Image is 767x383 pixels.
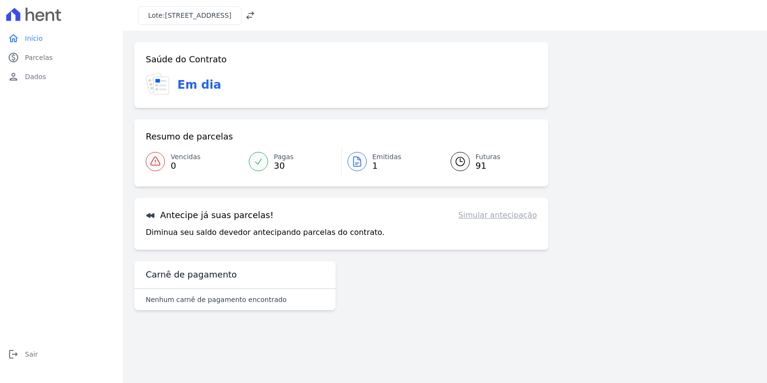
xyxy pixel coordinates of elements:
a: Emitidas 1 [342,148,439,175]
span: Início [25,34,43,43]
a: Futuras 91 [439,148,537,175]
i: logout [8,348,19,360]
a: logoutSair [4,345,119,364]
span: 91 [476,162,500,170]
span: 1 [372,162,402,170]
h3: Lote: [148,11,232,21]
span: 0 [171,162,200,170]
a: homeInício [4,29,119,48]
span: Futuras [476,152,500,162]
span: Sair [25,349,38,359]
p: Nenhum carnê de pagamento encontrado [146,295,287,304]
span: [STREET_ADDRESS] [165,12,232,19]
h3: Carnê de pagamento [146,269,237,280]
i: paid [8,52,19,63]
h3: Antecipe já suas parcelas! [146,209,274,221]
i: home [8,33,19,44]
a: Pagas 30 [243,148,341,175]
a: personDados [4,67,119,86]
span: Dados [25,72,46,81]
h3: Saúde do Contrato [146,54,227,65]
i: person [8,71,19,82]
a: Simular antecipação [458,209,537,221]
h3: Resumo de parcelas [146,131,233,142]
h3: Em dia [177,76,221,93]
span: 30 [274,162,293,170]
a: Vencidas 0 [146,148,243,175]
span: Parcelas [25,53,53,62]
span: Vencidas [171,152,200,162]
span: Emitidas [372,152,402,162]
a: paidParcelas [4,48,119,67]
p: Diminua seu saldo devedor antecipando parcelas do contrato. [146,227,384,238]
span: Pagas [274,152,293,162]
